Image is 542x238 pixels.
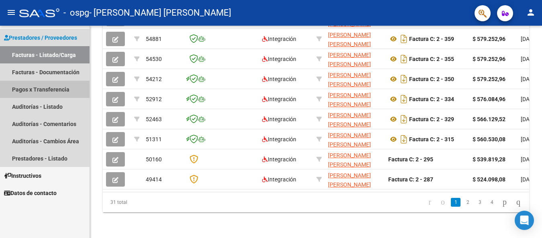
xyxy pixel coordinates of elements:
strong: $ 560.530,08 [473,136,505,142]
strong: $ 524.098,08 [473,176,505,183]
span: [PERSON_NAME] [PERSON_NAME] [328,72,371,87]
li: page 3 [474,195,486,209]
span: [PERSON_NAME] [PERSON_NAME] [328,132,371,148]
li: page 4 [486,195,498,209]
span: [DATE] [521,136,537,142]
span: Datos de contacto [4,189,57,197]
span: Integración [262,36,296,42]
i: Descargar documento [399,133,409,146]
li: page 1 [450,195,462,209]
li: page 2 [462,195,474,209]
a: 3 [475,198,485,207]
span: Prestadores / Proveedores [4,33,77,42]
i: Descargar documento [399,93,409,106]
a: go to last page [513,198,524,207]
span: [PERSON_NAME] [PERSON_NAME] [328,52,371,67]
span: [DATE] [521,116,537,122]
div: 31 total [103,192,187,212]
div: 27368839367 [328,71,382,87]
i: Descargar documento [399,53,409,65]
span: 54212 [146,76,162,82]
span: Integración [262,96,296,102]
strong: $ 576.084,96 [473,96,505,102]
span: Integración [262,76,296,82]
strong: Factura C: 2 - 295 [388,156,433,163]
strong: $ 539.819,28 [473,156,505,163]
strong: Factura C: 2 - 315 [409,136,454,142]
span: [PERSON_NAME] [PERSON_NAME] [328,32,371,47]
div: 27368839367 [328,31,382,47]
i: Descargar documento [399,113,409,126]
a: go to first page [425,198,435,207]
strong: Factura C: 2 - 287 [388,176,433,183]
span: [PERSON_NAME] [PERSON_NAME] [328,112,371,128]
span: [DATE] [521,76,537,82]
a: go to previous page [437,198,448,207]
strong: Factura C: 2 - 334 [409,96,454,102]
mat-icon: person [526,8,536,17]
div: 27368839367 [328,51,382,67]
span: [PERSON_NAME] [PERSON_NAME] [328,172,371,188]
strong: $ 566.129,52 [473,116,505,122]
a: 1 [451,198,460,207]
strong: $ 579.252,96 [473,56,505,62]
span: 49414 [146,176,162,183]
span: [DATE] [521,96,537,102]
span: 52463 [146,116,162,122]
div: 27368839367 [328,131,382,148]
strong: $ 579.252,96 [473,36,505,42]
span: [DATE] [521,156,537,163]
i: Descargar documento [399,33,409,45]
div: 27368839367 [328,111,382,128]
strong: Factura C: 2 - 350 [409,76,454,82]
span: Integración [262,116,296,122]
div: 27368839367 [328,91,382,108]
span: [DATE] [521,176,537,183]
span: [PERSON_NAME] [PERSON_NAME] [328,152,371,168]
a: 4 [487,198,497,207]
span: [PERSON_NAME] [PERSON_NAME] [328,92,371,108]
strong: Factura C: 2 - 355 [409,56,454,62]
span: 54881 [146,36,162,42]
span: 54530 [146,56,162,62]
span: - ospg [63,4,89,22]
div: Open Intercom Messenger [515,211,534,230]
a: go to next page [499,198,510,207]
span: Integración [262,136,296,142]
span: 52912 [146,96,162,102]
span: 51311 [146,136,162,142]
span: Integración [262,56,296,62]
span: - [PERSON_NAME] [PERSON_NAME] [89,4,231,22]
span: Instructivos [4,171,41,180]
strong: Factura C: 2 - 329 [409,116,454,122]
span: [DATE] [521,56,537,62]
div: 27368839367 [328,151,382,168]
strong: $ 579.252,96 [473,76,505,82]
a: 2 [463,198,473,207]
span: Integración [262,156,296,163]
span: Integración [262,176,296,183]
span: 50160 [146,156,162,163]
div: 27368839367 [328,171,382,188]
span: [DATE] [521,36,537,42]
mat-icon: menu [6,8,16,17]
i: Descargar documento [399,73,409,85]
strong: Factura C: 2 - 359 [409,36,454,42]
